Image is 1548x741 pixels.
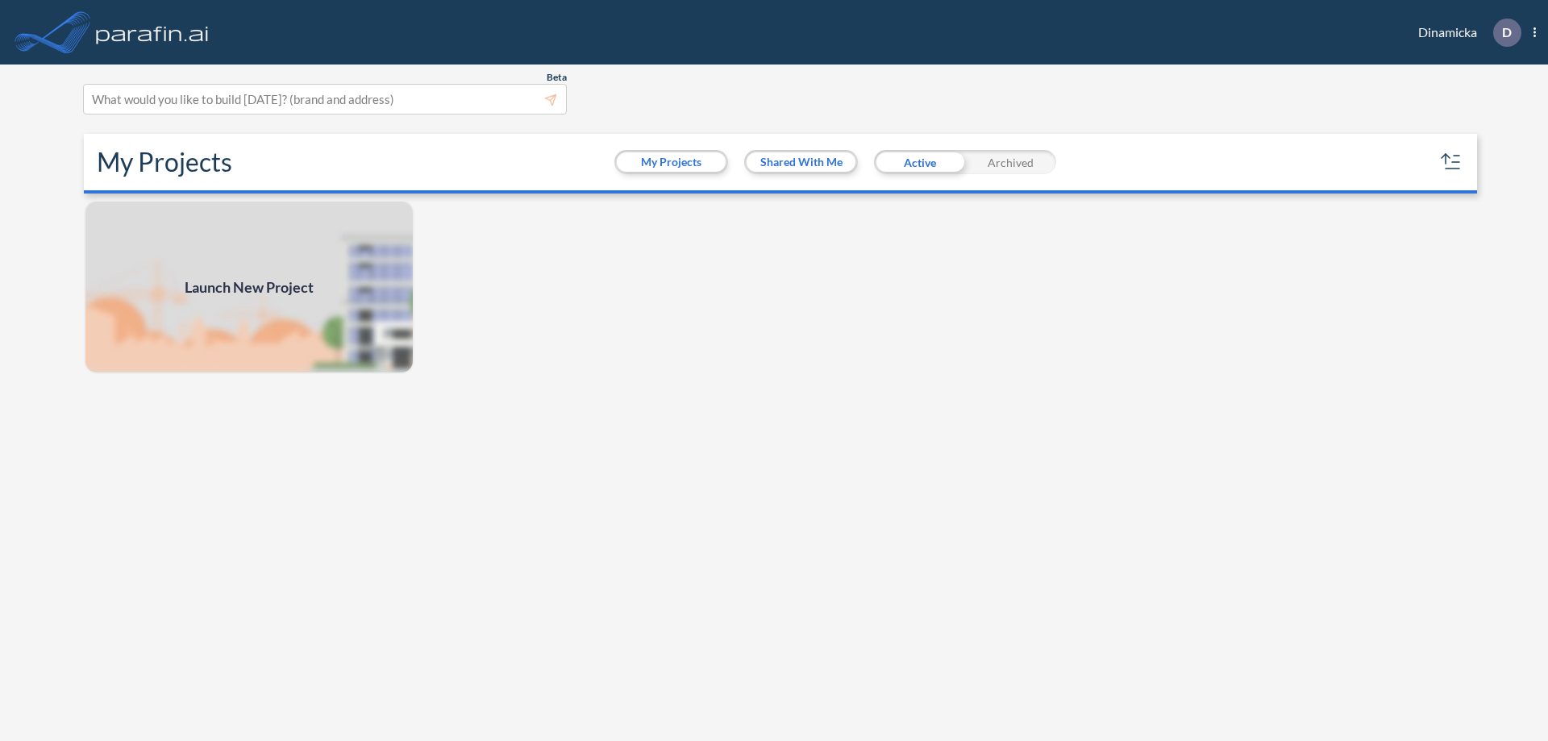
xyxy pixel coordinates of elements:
[747,152,855,172] button: Shared With Me
[84,200,414,374] a: Launch New Project
[1502,25,1512,40] p: D
[965,150,1056,174] div: Archived
[97,147,232,177] h2: My Projects
[1394,19,1536,47] div: Dinamicka
[547,71,567,84] span: Beta
[617,152,726,172] button: My Projects
[874,150,965,174] div: Active
[84,200,414,374] img: add
[185,277,314,298] span: Launch New Project
[1438,149,1464,175] button: sort
[93,16,212,48] img: logo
